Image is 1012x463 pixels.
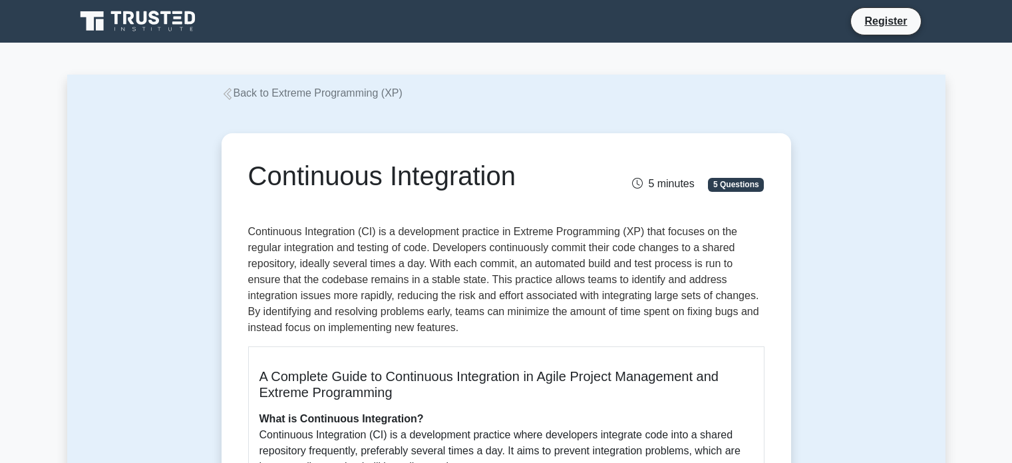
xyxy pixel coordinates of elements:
[259,368,753,400] h5: A Complete Guide to Continuous Integration in Agile Project Management and Extreme Programming
[248,160,587,192] h1: Continuous Integration
[708,178,764,191] span: 5 Questions
[248,224,764,336] p: Continuous Integration (CI) is a development practice in Extreme Programming (XP) that focuses on...
[632,178,694,189] span: 5 minutes
[222,87,403,99] a: Back to Extreme Programming (XP)
[856,13,915,29] a: Register
[259,413,424,424] b: What is Continuous Integration?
